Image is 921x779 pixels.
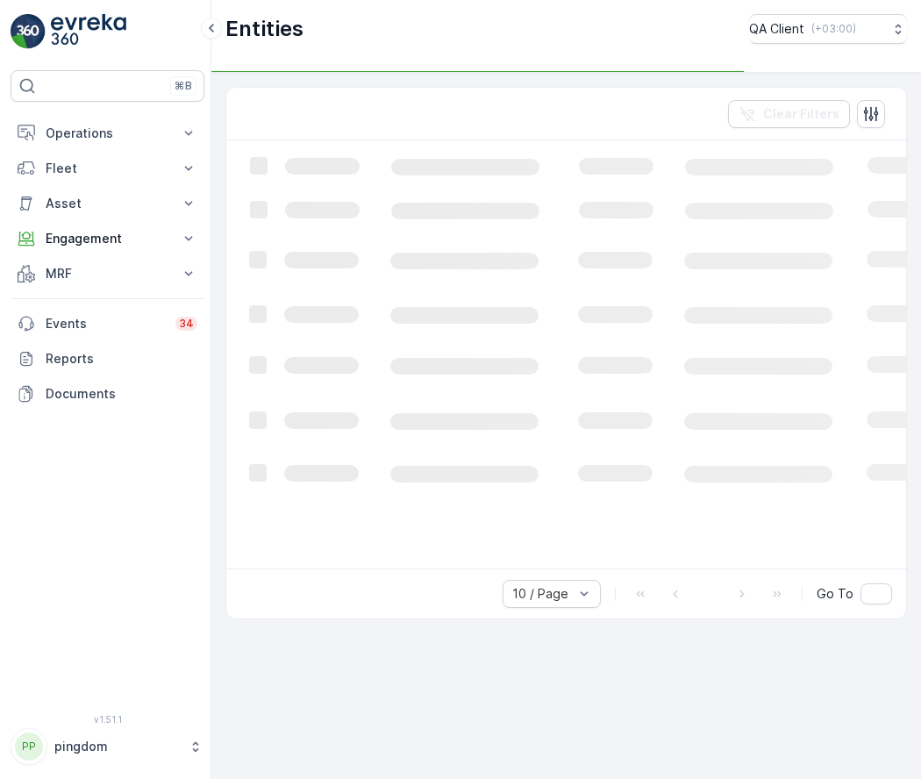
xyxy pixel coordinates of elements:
[46,350,197,368] p: Reports
[11,14,46,49] img: logo
[11,341,204,376] a: Reports
[46,195,169,212] p: Asset
[46,160,169,177] p: Fleet
[817,585,853,603] span: Go To
[11,221,204,256] button: Engagement
[51,14,126,49] img: logo_light-DOdMpM7g.png
[46,315,165,332] p: Events
[175,79,192,93] p: ⌘B
[11,728,204,765] button: PPpingdom
[46,385,197,403] p: Documents
[749,14,907,44] button: QA Client(+03:00)
[46,230,169,247] p: Engagement
[179,317,194,331] p: 34
[749,20,804,38] p: QA Client
[11,116,204,151] button: Operations
[46,125,169,142] p: Operations
[11,714,204,725] span: v 1.51.1
[15,733,43,761] div: PP
[54,738,180,755] p: pingdom
[11,306,204,341] a: Events34
[11,186,204,221] button: Asset
[811,22,856,36] p: ( +03:00 )
[46,265,169,282] p: MRF
[728,100,850,128] button: Clear Filters
[11,151,204,186] button: Fleet
[11,256,204,291] button: MRF
[225,15,303,43] p: Entities
[763,105,839,123] p: Clear Filters
[11,376,204,411] a: Documents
